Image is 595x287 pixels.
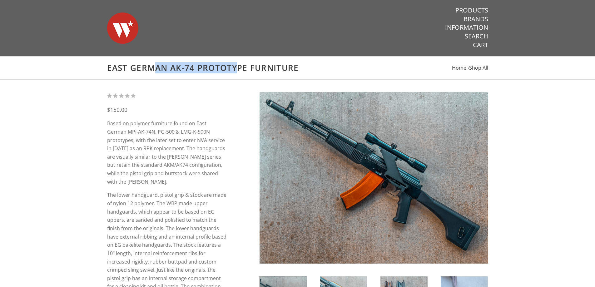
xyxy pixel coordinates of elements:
a: Cart [473,41,488,49]
li: › [468,64,488,72]
a: Information [445,23,488,32]
h1: East German AK-74 Prototype Furniture [107,63,488,73]
a: Search [465,32,488,40]
p: Based on polymer furniture found on East German MPi-AK-74N, PG-500 & LMG-K-500N prototypes, with ... [107,119,227,186]
img: East German AK-74 Prototype Furniture [260,92,488,264]
a: Home [452,64,466,71]
a: Brands [464,15,488,23]
img: Warsaw Wood Co. [107,6,138,50]
span: $150.00 [107,106,127,113]
a: Shop All [469,64,488,71]
a: Products [455,6,488,14]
